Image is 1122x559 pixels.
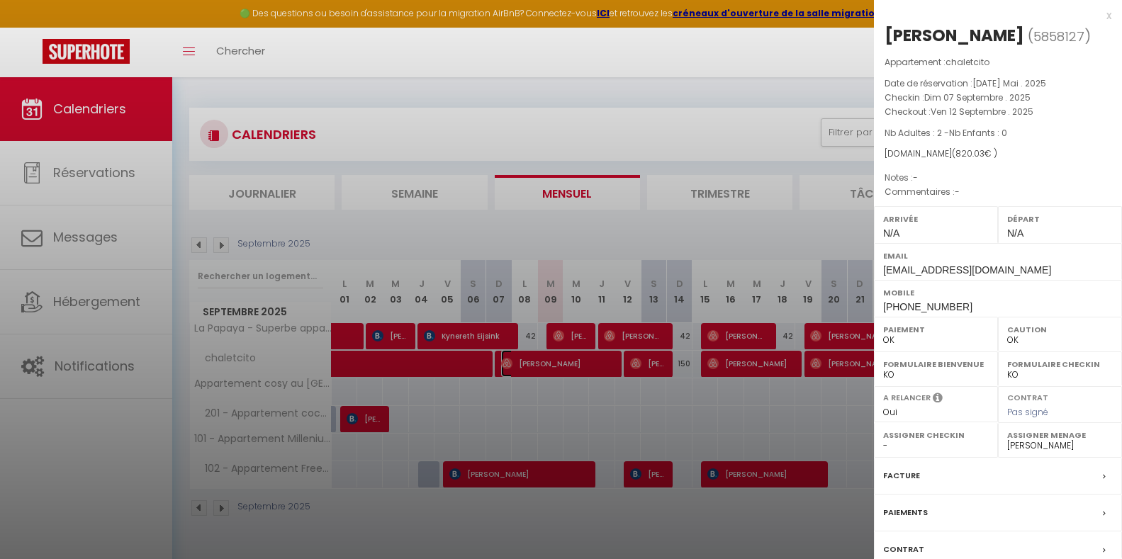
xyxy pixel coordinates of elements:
[883,212,989,226] label: Arrivée
[931,106,1033,118] span: Ven 12 Septembre . 2025
[1007,227,1023,239] span: N/A
[874,7,1111,24] div: x
[972,77,1046,89] span: [DATE] Mai . 2025
[924,91,1031,103] span: Dim 07 Septembre . 2025
[885,171,1111,185] p: Notes :
[883,286,1113,300] label: Mobile
[885,147,1111,161] div: [DOMAIN_NAME]
[1033,28,1084,45] span: 5858127
[946,56,989,68] span: chaletcito
[1007,212,1113,226] label: Départ
[883,227,899,239] span: N/A
[885,127,1007,139] span: Nb Adultes : 2 -
[952,147,997,159] span: ( € )
[883,357,989,371] label: Formulaire Bienvenue
[1007,322,1113,337] label: Caution
[949,127,1007,139] span: Nb Enfants : 0
[883,428,989,442] label: Assigner Checkin
[883,322,989,337] label: Paiement
[883,468,920,483] label: Facture
[1007,392,1048,401] label: Contrat
[883,505,928,520] label: Paiements
[913,171,918,183] span: -
[11,6,54,48] button: Ouvrir le widget de chat LiveChat
[933,392,943,407] i: Sélectionner OUI si vous souhaiter envoyer les séquences de messages post-checkout
[955,147,984,159] span: 820.03
[1007,428,1113,442] label: Assigner Menage
[1028,26,1091,46] span: ( )
[883,249,1113,263] label: Email
[883,392,931,404] label: A relancer
[885,55,1111,69] p: Appartement :
[955,186,960,198] span: -
[883,301,972,312] span: [PHONE_NUMBER]
[885,77,1111,91] p: Date de réservation :
[1007,406,1048,418] span: Pas signé
[885,185,1111,199] p: Commentaires :
[883,264,1051,276] span: [EMAIL_ADDRESS][DOMAIN_NAME]
[883,542,924,557] label: Contrat
[885,105,1111,119] p: Checkout :
[885,24,1024,47] div: [PERSON_NAME]
[1007,357,1113,371] label: Formulaire Checkin
[885,91,1111,105] p: Checkin :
